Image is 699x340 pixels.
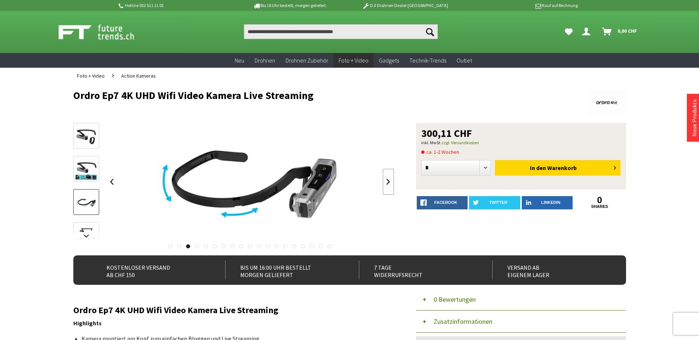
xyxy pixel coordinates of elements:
span: ca. 1-2 Wochen [421,148,459,156]
button: Zusatzinformationen [416,311,626,333]
a: facebook [417,196,468,209]
p: DJI Drohnen Dealer [GEOGRAPHIC_DATA] [347,1,462,10]
div: 7 Tage Widerrufsrecht [359,261,476,279]
a: twitter [469,196,520,209]
a: Neue Produkte [691,99,698,137]
a: Foto + Video [73,68,108,84]
a: 0 [574,196,625,204]
a: zzgl. Versandkosten [441,140,479,145]
a: Drohnen Zubehör [280,53,333,68]
h1: Ordro Ep7 4K UHD Wifi Video Kamera Live Streaming [73,90,515,101]
span: Technik-Trends [409,57,446,64]
span: In den [530,164,546,171]
div: Kostenloser Versand ab CHF 150 [92,261,209,279]
span: Foto + Video [339,57,368,64]
span: Foto + Video [77,72,105,79]
a: Drohnen [249,53,280,68]
a: Outlet [451,53,477,68]
a: LinkedIn [522,196,573,209]
a: Foto + Video [333,53,374,68]
span: Drohnen Zubehör [286,57,328,64]
a: Neu [230,53,249,68]
button: 0 Bewertungen [416,288,626,311]
button: Suchen [422,24,438,39]
span: Neu [235,57,244,64]
a: shares [574,204,625,209]
a: Dein Konto [579,24,596,39]
span: LinkedIn [541,200,560,205]
span: twitter [489,200,507,205]
span: Action Kameras [121,72,156,79]
a: Action Kameras [118,68,160,84]
input: Produkt, Marke, Kategorie, EAN, Artikelnummer… [244,24,438,39]
span: Warenkorb [547,164,577,171]
a: Gadgets [374,53,404,68]
strong: Highlights [73,319,102,327]
span: 300,11 CHF [421,128,472,138]
span: Drohnen [255,57,275,64]
span: Outlet [457,57,472,64]
p: Kauf auf Rechnung [463,1,578,10]
span: facebook [434,200,457,205]
img: Ordro [587,90,626,116]
h2: Ordro Ep7 4K UHD Wifi Video Kamera Live Streaming [73,305,394,315]
div: Bis um 16:00 Uhr bestellt Morgen geliefert [225,261,343,279]
a: Warenkorb [599,24,641,39]
a: Meine Favoriten [561,24,576,39]
p: inkl. MwSt. [421,138,621,147]
img: Shop Futuretrends - zur Startseite wechseln [59,23,150,41]
span: 0,00 CHF [618,25,637,37]
p: Bis 16 Uhr bestellt, morgen geliefert. [233,1,347,10]
img: Vorschau: Ordro Ep7 4K UHD Wifi Video Kamera Live Streaming [76,125,97,147]
button: In den Warenkorb [495,160,621,176]
div: Versand ab eigenem Lager [492,261,610,279]
p: Hotline 032 511 11 03 [118,1,233,10]
a: Technik-Trends [404,53,451,68]
span: Gadgets [379,57,399,64]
